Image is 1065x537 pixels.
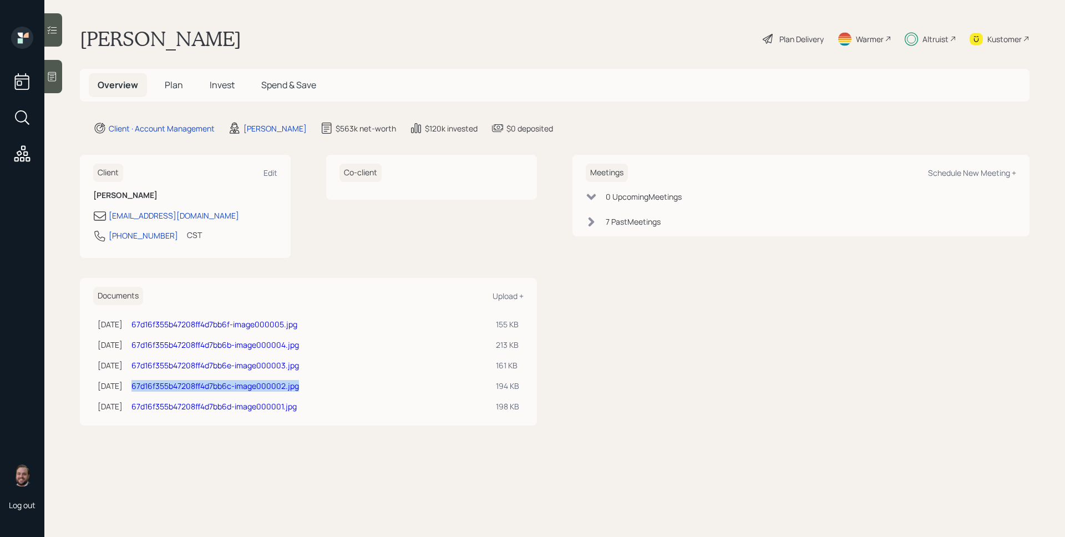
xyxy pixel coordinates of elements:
[109,230,178,241] div: [PHONE_NUMBER]
[496,380,519,392] div: 194 KB
[98,401,123,412] div: [DATE]
[187,229,202,241] div: CST
[779,33,824,45] div: Plan Delivery
[261,79,316,91] span: Spend & Save
[336,123,396,134] div: $563k net-worth
[263,168,277,178] div: Edit
[131,319,297,330] a: 67d16f355b47208ff4d7bb6f-image000005.jpg
[506,123,553,134] div: $0 deposited
[98,339,123,351] div: [DATE]
[339,164,382,182] h6: Co-client
[80,27,241,51] h1: [PERSON_NAME]
[165,79,183,91] span: Plan
[131,360,299,371] a: 67d16f355b47208ff4d7bb6e-image000003.jpg
[425,123,478,134] div: $120k invested
[496,359,519,371] div: 161 KB
[11,464,33,487] img: james-distasi-headshot.png
[496,339,519,351] div: 213 KB
[922,33,949,45] div: Altruist
[210,79,235,91] span: Invest
[244,123,307,134] div: [PERSON_NAME]
[93,287,143,305] h6: Documents
[109,210,239,221] div: [EMAIL_ADDRESS][DOMAIN_NAME]
[496,401,519,412] div: 198 KB
[493,291,524,301] div: Upload +
[131,381,299,391] a: 67d16f355b47208ff4d7bb6c-image000002.jpg
[496,318,519,330] div: 155 KB
[98,380,123,392] div: [DATE]
[606,216,661,227] div: 7 Past Meeting s
[987,33,1022,45] div: Kustomer
[93,164,123,182] h6: Client
[131,340,299,350] a: 67d16f355b47208ff4d7bb6b-image000004.jpg
[98,359,123,371] div: [DATE]
[9,500,35,510] div: Log out
[98,318,123,330] div: [DATE]
[93,191,277,200] h6: [PERSON_NAME]
[586,164,628,182] h6: Meetings
[928,168,1016,178] div: Schedule New Meeting +
[856,33,884,45] div: Warmer
[98,79,138,91] span: Overview
[109,123,215,134] div: Client · Account Management
[131,401,297,412] a: 67d16f355b47208ff4d7bb6d-image000001.jpg
[606,191,682,202] div: 0 Upcoming Meeting s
